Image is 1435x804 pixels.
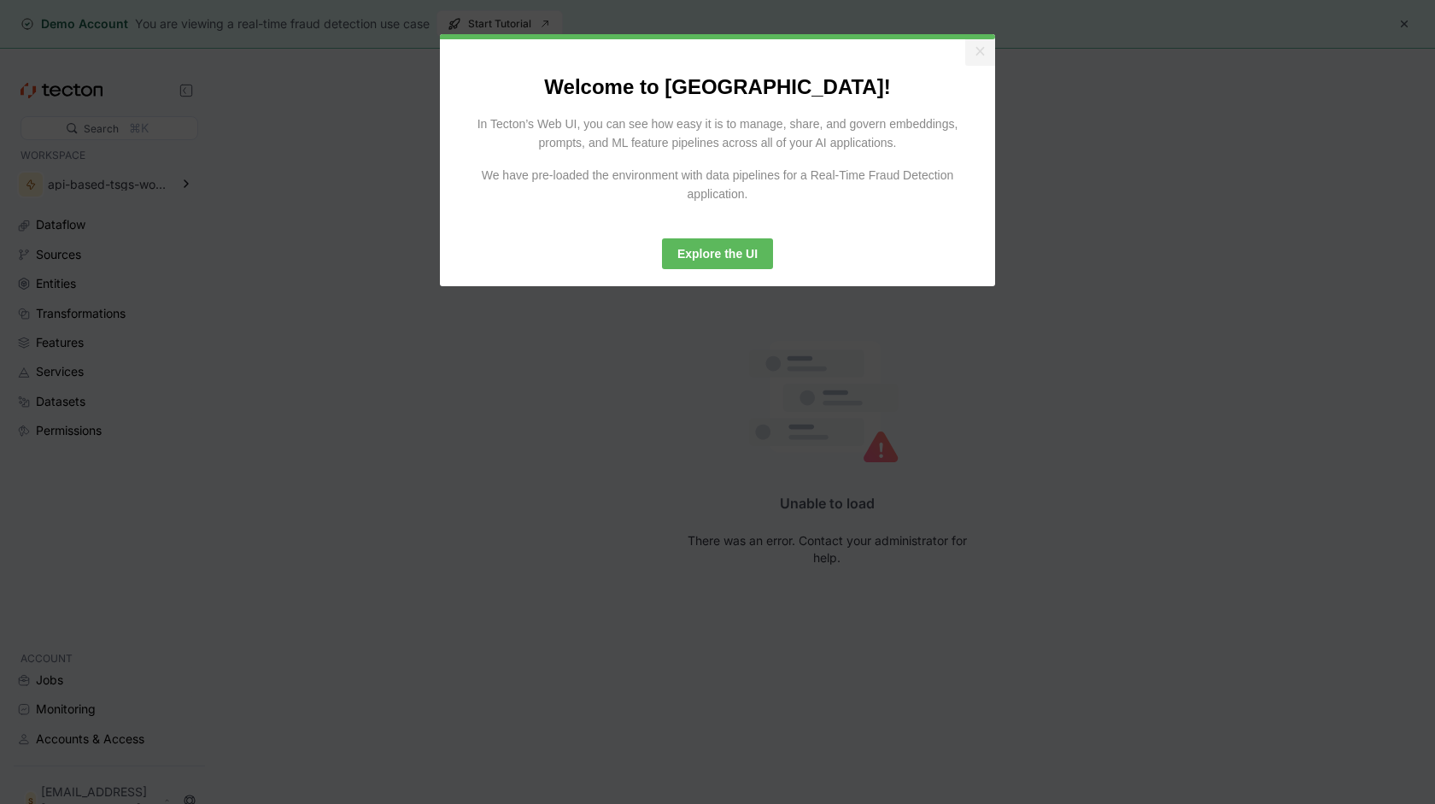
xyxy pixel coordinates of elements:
p: We have pre-loaded the environment with data pipelines for a Real-Time Fraud Detection application. [457,166,978,204]
a: Explore the UI [662,238,773,269]
p: In Tecton’s Web UI, you can see how easy it is to manage, share, and govern embeddings, prompts, ... [457,114,978,153]
div: current step [440,34,995,39]
strong: Welcome to [GEOGRAPHIC_DATA]! [544,75,890,98]
a: Close modal [965,39,995,66]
